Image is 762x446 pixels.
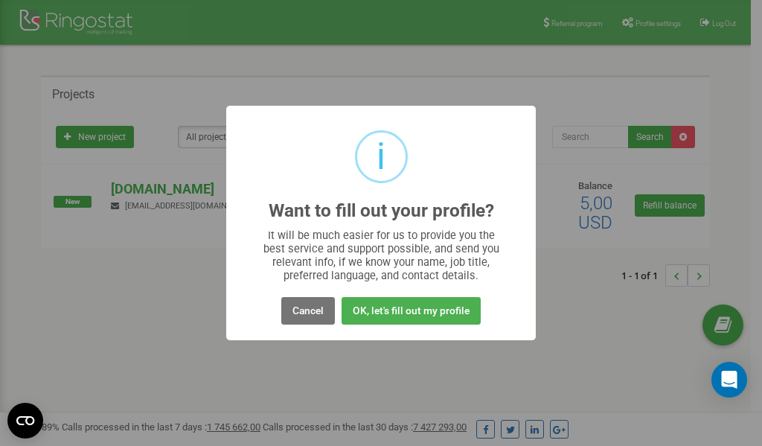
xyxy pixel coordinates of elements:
button: OK, let's fill out my profile [342,297,481,325]
button: Cancel [281,297,335,325]
h2: Want to fill out your profile? [269,201,494,221]
div: It will be much easier for us to provide you the best service and support possible, and send you ... [256,229,507,282]
div: Open Intercom Messenger [711,362,747,398]
div: i [377,133,385,181]
button: Open CMP widget [7,403,43,439]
